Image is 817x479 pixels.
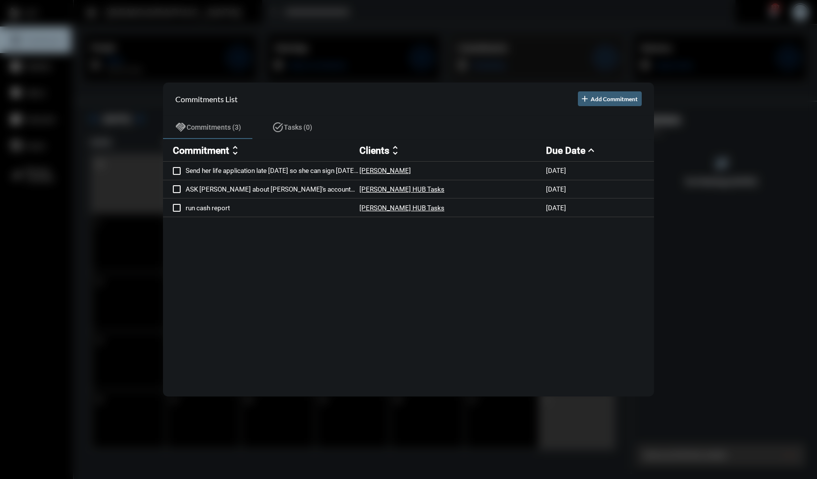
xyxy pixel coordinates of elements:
p: [PERSON_NAME] [359,167,411,174]
p: ASK [PERSON_NAME] about [PERSON_NAME]'s account task [186,185,359,193]
h2: Clients [359,145,389,156]
p: [PERSON_NAME] HUB Tasks [359,204,444,212]
h2: Due Date [546,145,585,156]
mat-icon: handshake [175,121,187,133]
h2: Commitment [173,145,229,156]
h2: Commitments List [175,94,238,104]
p: [DATE] [546,185,566,193]
mat-icon: expand_less [585,144,597,156]
button: Add Commitment [578,91,642,106]
span: Commitments (3) [187,123,241,131]
p: Send her life application late [DATE] so she can sign [DATE] AM [186,167,359,174]
p: [DATE] [546,167,566,174]
p: [PERSON_NAME] HUB Tasks [359,185,444,193]
mat-icon: task_alt [272,121,284,133]
span: Tasks (0) [284,123,312,131]
mat-icon: unfold_more [229,144,241,156]
mat-icon: unfold_more [389,144,401,156]
p: run cash report [186,204,359,212]
p: [DATE] [546,204,566,212]
mat-icon: add [580,94,590,104]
